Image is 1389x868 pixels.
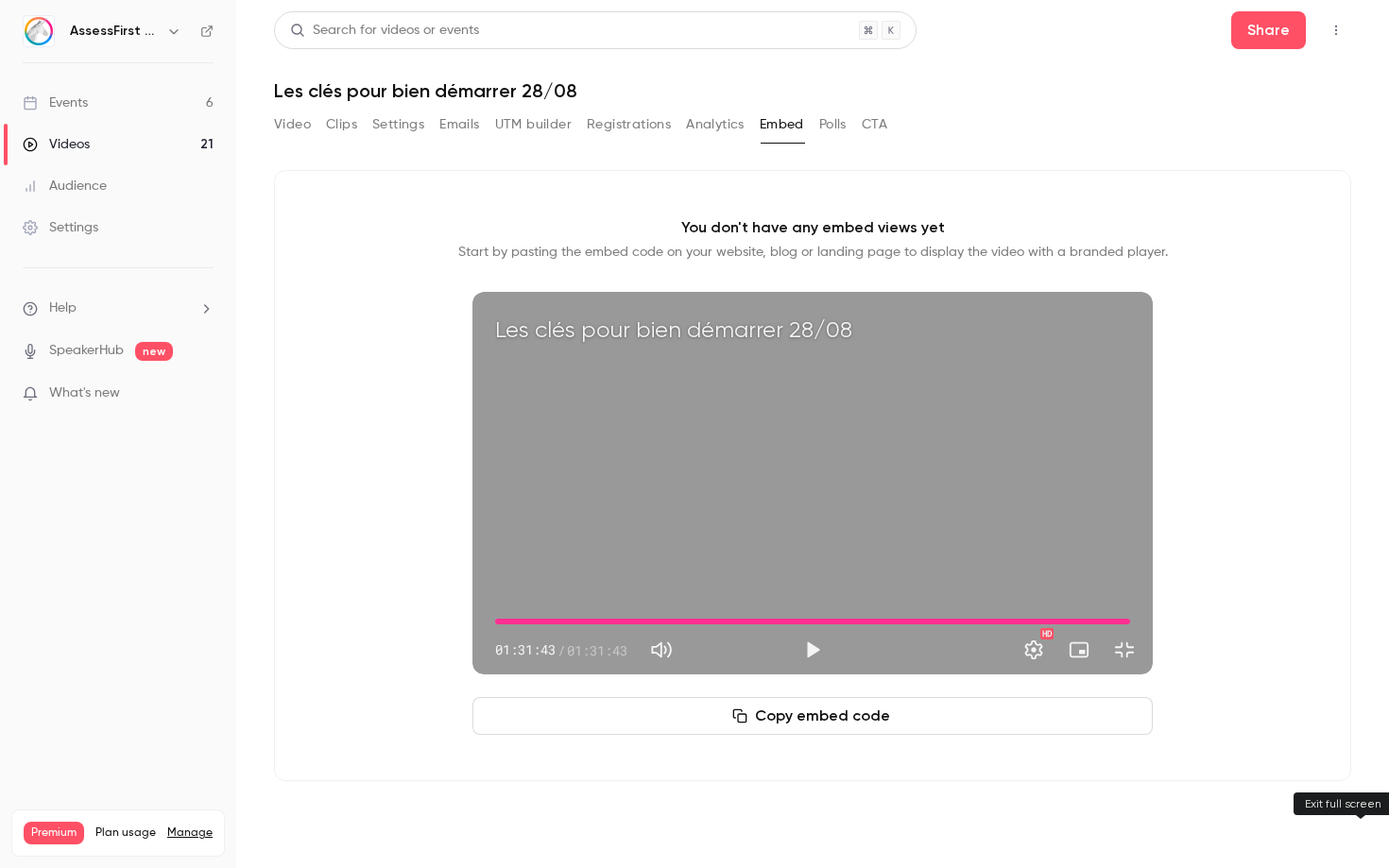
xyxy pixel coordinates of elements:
h1: Les clés pour bien démarrer 28/08 [274,79,1351,102]
span: Premium [24,822,84,844]
button: Registrations [587,110,671,140]
p: Start by pasting the embed code on your website, blog or landing page to display the video with a... [458,243,1168,262]
button: Analytics [686,110,745,140]
button: Emails [439,110,479,140]
li: help-dropdown-opener [23,298,214,318]
span: What's new [49,383,120,403]
span: Help [49,298,77,318]
button: Turn on miniplayer [1060,631,1098,669]
iframe: Noticeable Trigger [191,385,214,402]
button: Settings [1015,631,1053,669]
button: Copy embed code [472,697,1153,735]
div: Events [23,94,88,112]
button: Mute [643,631,680,669]
button: Embed [760,110,804,140]
button: Share [1231,11,1306,49]
div: HD [1040,628,1054,639]
button: Polls [819,110,847,140]
p: You don't have any embed views yet [681,216,945,239]
span: Plan usage [95,825,156,841]
button: CTA [862,110,887,140]
span: 01:31:43 [567,640,627,660]
h6: AssessFirst Training [70,22,159,41]
span: 01:31:43 [495,640,556,660]
a: SpeakerHub [49,341,124,361]
div: Audience [23,177,107,196]
button: Settings [372,110,424,140]
button: Exit full screen [1106,631,1143,669]
a: Manage [167,825,213,841]
div: Settings [23,218,98,237]
button: Video [274,110,311,140]
button: Play [794,631,832,669]
div: 01:31:43 [495,640,627,660]
span: / [557,640,565,660]
button: Clips [326,110,357,140]
div: Videos [23,135,90,154]
span: new [135,342,173,361]
div: Search for videos or events [290,21,479,41]
img: AssessFirst Training [24,16,54,46]
button: UTM builder [495,110,572,140]
button: Top Bar Actions [1321,15,1351,45]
